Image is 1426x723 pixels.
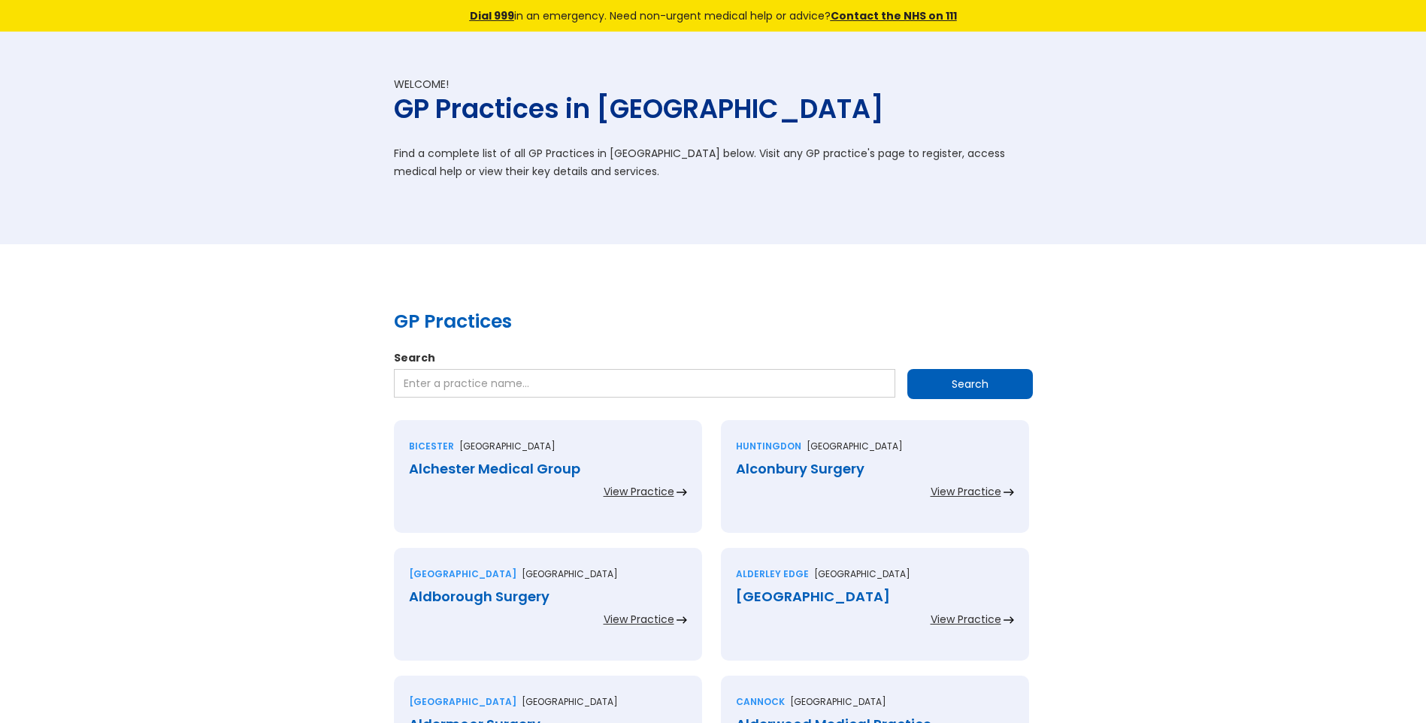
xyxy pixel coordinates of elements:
a: Bicester[GEOGRAPHIC_DATA]Alchester Medical GroupView Practice [394,420,702,548]
div: [GEOGRAPHIC_DATA] [736,589,1014,604]
h2: GP Practices [394,308,1033,335]
div: View Practice [604,484,674,499]
input: Enter a practice name… [394,369,895,398]
div: Welcome! [394,77,1033,92]
div: Alconbury Surgery [736,461,1014,476]
div: in an emergency. Need non-urgent medical help or advice? [368,8,1059,24]
div: View Practice [931,612,1001,627]
a: Contact the NHS on 111 [831,8,957,23]
p: [GEOGRAPHIC_DATA] [522,567,618,582]
div: Huntingdon [736,439,801,454]
div: View Practice [604,612,674,627]
a: Huntingdon[GEOGRAPHIC_DATA]Alconbury SurgeryView Practice [721,420,1029,548]
div: Aldborough Surgery [409,589,687,604]
div: Bicester [409,439,454,454]
p: [GEOGRAPHIC_DATA] [459,439,556,454]
a: Dial 999 [470,8,514,23]
p: [GEOGRAPHIC_DATA] [522,694,618,709]
div: Cannock [736,694,785,709]
div: [GEOGRAPHIC_DATA] [409,567,516,582]
p: [GEOGRAPHIC_DATA] [807,439,903,454]
input: Search [907,369,1033,399]
p: [GEOGRAPHIC_DATA] [814,567,910,582]
label: Search [394,350,1033,365]
a: [GEOGRAPHIC_DATA][GEOGRAPHIC_DATA]Aldborough SurgeryView Practice [394,548,702,676]
div: Alderley edge [736,567,809,582]
div: [GEOGRAPHIC_DATA] [409,694,516,709]
p: Find a complete list of all GP Practices in [GEOGRAPHIC_DATA] below. Visit any GP practice's page... [394,144,1033,180]
a: Alderley edge[GEOGRAPHIC_DATA][GEOGRAPHIC_DATA]View Practice [721,548,1029,676]
div: View Practice [931,484,1001,499]
div: Alchester Medical Group [409,461,687,476]
p: [GEOGRAPHIC_DATA] [790,694,886,709]
h1: GP Practices in [GEOGRAPHIC_DATA] [394,92,1033,126]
